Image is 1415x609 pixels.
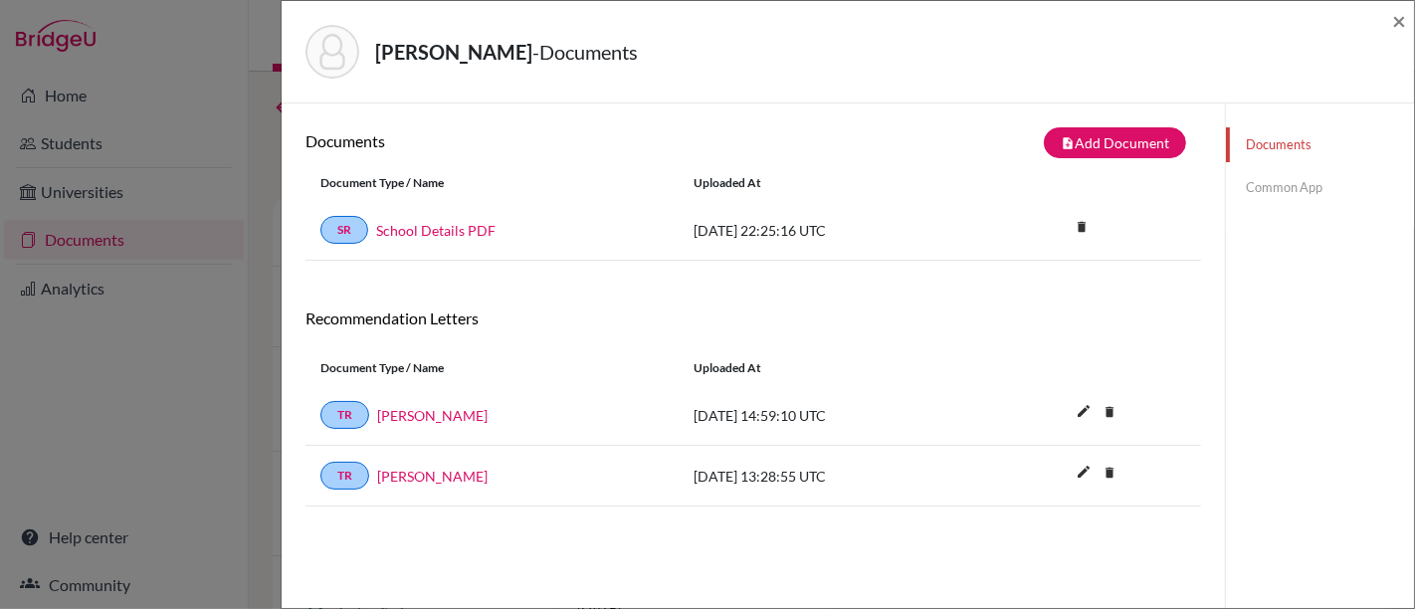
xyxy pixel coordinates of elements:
[320,216,368,244] a: SR
[694,407,826,424] span: [DATE] 14:59:10 UTC
[320,462,369,490] a: TR
[1067,459,1101,489] button: edit
[679,174,977,192] div: Uploaded at
[1095,458,1124,488] i: delete
[1226,170,1414,205] a: Common App
[1044,127,1186,158] button: note_addAdd Document
[1068,395,1100,427] i: edit
[377,405,488,426] a: [PERSON_NAME]
[1061,136,1075,150] i: note_add
[679,220,977,241] div: [DATE] 22:25:16 UTC
[377,466,488,487] a: [PERSON_NAME]
[1095,397,1124,427] i: delete
[1392,9,1406,33] button: Close
[1067,212,1097,242] i: delete
[1067,398,1101,428] button: edit
[1095,400,1124,427] a: delete
[1392,6,1406,35] span: ×
[1068,456,1100,488] i: edit
[679,359,977,377] div: Uploaded at
[532,40,638,64] span: - Documents
[305,359,679,377] div: Document Type / Name
[376,220,496,241] a: School Details PDF
[305,308,1201,327] h6: Recommendation Letters
[1095,461,1124,488] a: delete
[305,131,753,150] h6: Documents
[305,174,679,192] div: Document Type / Name
[375,40,532,64] strong: [PERSON_NAME]
[320,401,369,429] a: TR
[1067,215,1097,242] a: delete
[1226,127,1414,162] a: Documents
[694,468,826,485] span: [DATE] 13:28:55 UTC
